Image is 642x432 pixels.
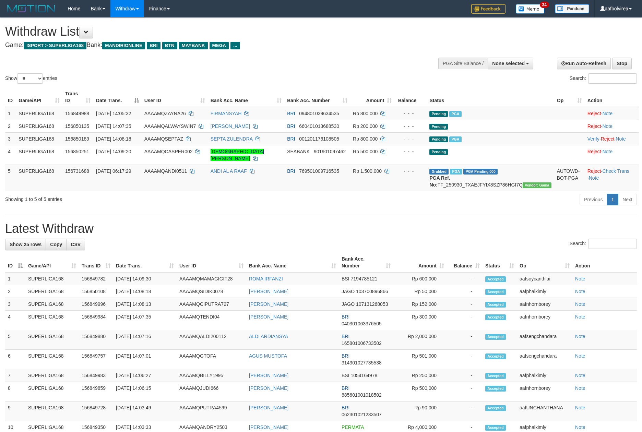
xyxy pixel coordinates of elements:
[580,194,607,205] a: Previous
[587,111,601,116] a: Reject
[485,276,506,282] span: Accepted
[602,123,613,129] a: Note
[113,285,177,298] td: [DATE] 14:08:18
[393,285,447,298] td: Rp 50,000
[554,165,585,191] td: AUTOWD-BOT-PGA
[314,149,346,154] span: Copy 901901097462 to clipboard
[102,42,145,49] span: MANDIRIONLINE
[588,239,637,249] input: Search:
[66,239,85,250] a: CSV
[523,182,551,188] span: Vendor URL: https://trx31.1velocity.biz
[177,253,246,272] th: User ID: activate to sort column ascending
[10,242,41,247] span: Show 25 rows
[612,58,632,69] a: Stop
[450,169,462,175] span: Marked by aafromsomean
[485,405,506,411] span: Accepted
[602,168,629,174] a: Check Trans
[393,350,447,369] td: Rp 501,000
[342,385,349,391] span: BRI
[397,123,424,130] div: - - -
[16,132,62,145] td: SUPERLIGA168
[393,401,447,421] td: Rp 90,000
[249,334,288,339] a: ALDI ARDIANSYA
[246,253,339,272] th: Bank Acc. Name: activate to sort column ascending
[179,42,208,49] span: MAYBANK
[517,330,572,350] td: aafsengchandara
[393,369,447,382] td: Rp 250,000
[5,132,16,145] td: 3
[587,136,599,142] a: Verify
[16,145,62,165] td: SUPERLIGA168
[177,382,246,401] td: AAAAMQJUDI666
[249,289,288,294] a: [PERSON_NAME]
[65,168,89,174] span: 156731688
[79,350,113,369] td: 156849757
[177,401,246,421] td: AAAAMQPUTRA4599
[342,360,382,365] span: Copy 314301027735538 to clipboard
[342,276,349,281] span: BSI
[342,314,349,320] span: BRI
[113,401,177,421] td: [DATE] 14:03:49
[299,136,339,142] span: Copy 001201176108505 to clipboard
[5,42,421,49] h4: Game: Bank:
[394,87,427,107] th: Balance
[438,58,488,69] div: PGA Site Balance /
[79,311,113,330] td: 156849984
[25,253,79,272] th: Game/API: activate to sort column ascending
[79,382,113,401] td: 156849859
[79,330,113,350] td: 156849880
[429,169,449,175] span: Grabbed
[211,149,264,161] a: [DEMOGRAPHIC_DATA][PERSON_NAME]
[427,87,554,107] th: Status
[517,285,572,298] td: aafphalkimly
[570,239,637,249] label: Search:
[25,401,79,421] td: SUPERLIGA168
[342,392,382,398] span: Copy 685601001018502 to clipboard
[5,298,25,311] td: 3
[570,73,637,84] label: Search:
[249,373,288,378] a: [PERSON_NAME]
[353,136,378,142] span: Rp 800.000
[588,73,637,84] input: Search:
[449,111,461,117] span: Marked by aafsengchandara
[287,149,310,154] span: SEABANK
[5,272,25,285] td: 1
[211,136,253,142] a: SEPTA ZULENDRA
[353,168,382,174] span: Rp 1.500.000
[5,369,25,382] td: 7
[287,111,295,116] span: BRI
[5,120,16,132] td: 2
[65,123,89,129] span: 156850135
[572,253,637,272] th: Action
[447,272,483,285] td: -
[429,124,448,130] span: Pending
[46,239,67,250] a: Copy
[208,87,285,107] th: Bank Acc. Name: activate to sort column ascending
[616,136,626,142] a: Note
[96,149,131,154] span: [DATE] 14:09:20
[485,373,506,379] span: Accepted
[79,285,113,298] td: 156850108
[602,149,613,154] a: Note
[5,311,25,330] td: 4
[287,123,295,129] span: BRI
[517,369,572,382] td: aafphalkimly
[589,175,599,181] a: Note
[113,253,177,272] th: Date Trans.: activate to sort column ascending
[485,386,506,392] span: Accepted
[350,276,377,281] span: Copy 7194785121 to clipboard
[393,298,447,311] td: Rp 152,000
[96,123,131,129] span: [DATE] 14:07:35
[575,385,585,391] a: Note
[429,149,448,155] span: Pending
[575,334,585,339] a: Note
[517,298,572,311] td: aafnhornborey
[177,350,246,369] td: AAAAMQGTOFA
[427,165,554,191] td: TF_250930_TXAEJFYIX8SZP86HGI7Q
[144,168,187,174] span: AAAAMQANDI0511
[71,242,81,247] span: CSV
[447,311,483,330] td: -
[249,405,288,410] a: [PERSON_NAME]
[249,424,288,430] a: [PERSON_NAME]
[517,311,572,330] td: aafnhornborey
